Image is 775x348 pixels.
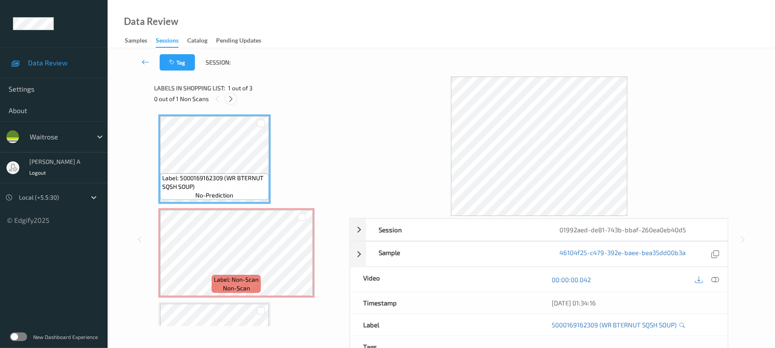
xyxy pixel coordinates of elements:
[552,299,715,307] div: [DATE] 01:34:16
[187,36,207,47] div: Catalog
[350,267,539,292] div: Video
[195,191,233,200] span: no-prediction
[187,35,216,47] a: Catalog
[214,275,259,284] span: Label: Non-Scan
[156,35,187,48] a: Sessions
[552,275,591,284] a: 00:00:00.042
[216,35,270,47] a: Pending Updates
[547,219,728,240] div: 01992aed-de81-743b-bbaf-260ea0eb40d5
[350,292,539,314] div: Timestamp
[154,84,225,92] span: Labels in shopping list:
[124,17,178,26] div: Data Review
[156,36,179,48] div: Sessions
[366,219,547,240] div: Session
[216,36,261,47] div: Pending Updates
[125,36,147,47] div: Samples
[223,284,250,293] span: non-scan
[560,248,686,260] a: 46104f25-c479-392e-baee-bea35dd00b3a
[350,219,728,241] div: Session01992aed-de81-743b-bbaf-260ea0eb40d5
[206,58,231,67] span: Session:
[350,314,539,336] div: Label
[350,241,728,267] div: Sample46104f25-c479-392e-baee-bea35dd00b3a
[228,84,253,92] span: 1 out of 3
[552,320,677,329] a: 5000169162309 (WR BTERNUT SQSH SOUP)
[154,93,343,104] div: 0 out of 1 Non Scans
[162,174,267,191] span: Label: 5000169162309 (WR BTERNUT SQSH SOUP)
[366,242,547,266] div: Sample
[160,54,195,71] button: Tag
[125,35,156,47] a: Samples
